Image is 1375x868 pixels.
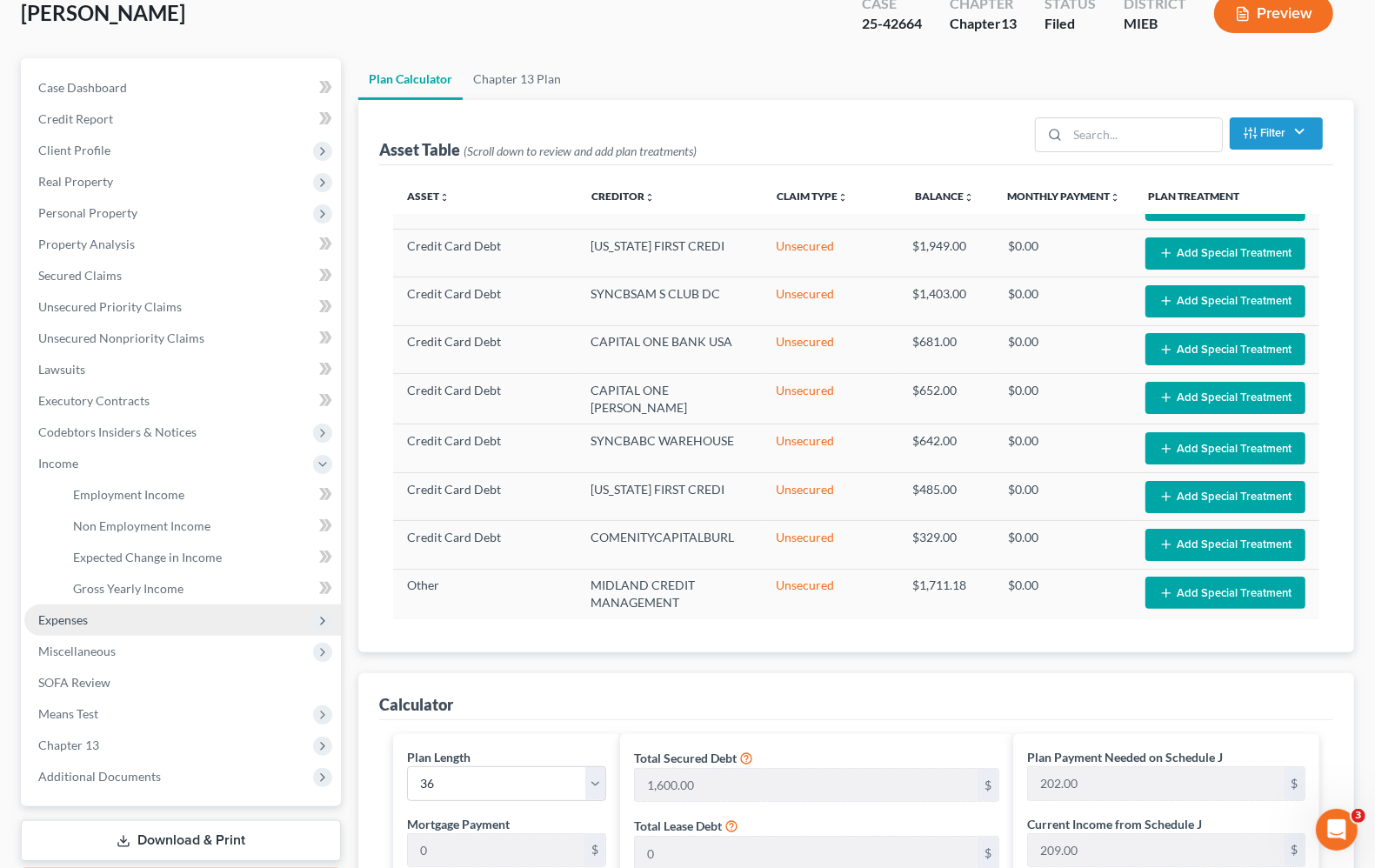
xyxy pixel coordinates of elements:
[24,260,341,291] a: Secured Claims
[635,769,978,802] input: 0.00
[762,374,899,424] td: Unsecured
[393,325,577,373] td: Credit Card Debt
[950,14,1017,34] div: Chapter
[591,190,655,203] a: Creditorunfold_more
[762,521,899,569] td: Unsecured
[379,139,697,160] div: Asset Table
[464,144,697,158] span: (Scroll down to review and add plan treatments)
[898,521,994,569] td: $329.00
[393,229,577,277] td: Credit Card Debt
[994,472,1131,520] td: $0.00
[38,331,204,345] span: Unsecured Nonpriority Claims
[73,581,184,596] span: Gross Yearly Income
[463,58,571,100] a: Chapter 13 Plan
[762,325,899,373] td: Unsecured
[24,354,341,385] a: Lawsuits
[898,325,994,373] td: $681.00
[38,143,110,157] span: Client Profile
[38,205,137,220] span: Personal Property
[1145,237,1305,270] button: Add Special Treatment
[577,569,761,619] td: MIDLAND CREDIT MANAGEMENT
[915,190,974,203] a: Balanceunfold_more
[1145,529,1305,561] button: Add Special Treatment
[38,675,110,690] span: SOFA Review
[1145,481,1305,513] button: Add Special Treatment
[24,385,341,417] a: Executory Contracts
[577,325,761,373] td: CAPITAL ONE BANK USA
[393,521,577,569] td: Credit Card Debt
[862,14,922,34] div: 25-42664
[393,277,577,325] td: Credit Card Debt
[994,521,1131,569] td: $0.00
[38,80,127,95] span: Case Dashboard
[38,612,88,627] span: Expenses
[38,299,182,314] span: Unsecured Priority Claims
[38,644,116,658] span: Miscellaneous
[762,472,899,520] td: Unsecured
[1027,815,1202,833] label: Current Income from Schedule J
[634,817,722,835] label: Total Lease Debt
[38,738,99,752] span: Chapter 13
[38,393,150,408] span: Executory Contracts
[898,569,994,619] td: $1,711.18
[994,424,1131,472] td: $0.00
[762,277,899,325] td: Unsecured
[408,834,584,867] input: 0.00
[1145,382,1305,414] button: Add Special Treatment
[1135,179,1320,214] th: Plan Treatment
[898,472,994,520] td: $485.00
[38,268,122,283] span: Secured Claims
[24,323,341,354] a: Unsecured Nonpriority Claims
[762,424,899,472] td: Unsecured
[73,487,184,502] span: Employment Income
[577,521,761,569] td: COMENITYCAPITALBURL
[24,229,341,260] a: Property Analysis
[38,706,98,721] span: Means Test
[393,569,577,619] td: Other
[38,111,113,126] span: Credit Report
[38,174,113,189] span: Real Property
[1145,432,1305,464] button: Add Special Treatment
[1001,15,1017,31] span: 13
[994,374,1131,424] td: $0.00
[1352,809,1365,823] span: 3
[73,518,210,533] span: Non Employment Income
[762,229,899,277] td: Unsecured
[1111,192,1121,203] i: unfold_more
[978,769,998,802] div: $
[644,192,655,203] i: unfold_more
[1028,834,1284,867] input: 0.00
[393,374,577,424] td: Credit Card Debt
[1008,190,1121,203] a: Monthly Paymentunfold_more
[994,569,1131,619] td: $0.00
[439,192,450,203] i: unfold_more
[964,192,974,203] i: unfold_more
[393,472,577,520] td: Credit Card Debt
[577,472,761,520] td: [US_STATE] FIRST CREDI
[1145,333,1305,365] button: Add Special Treatment
[1284,834,1305,867] div: $
[1045,14,1096,34] div: Filed
[898,424,994,472] td: $642.00
[1068,118,1222,151] input: Search...
[38,424,197,439] span: Codebtors Insiders & Notices
[762,569,899,619] td: Unsecured
[379,694,453,715] div: Calculator
[38,237,135,251] span: Property Analysis
[898,374,994,424] td: $652.00
[38,362,85,377] span: Lawsuits
[577,277,761,325] td: SYNCBSAM S CLUB DC
[38,769,161,784] span: Additional Documents
[1145,285,1305,317] button: Add Special Treatment
[358,58,463,100] a: Plan Calculator
[407,815,510,833] label: Mortgage Payment
[73,550,222,564] span: Expected Change in Income
[24,72,341,103] a: Case Dashboard
[59,573,341,604] a: Gross Yearly Income
[838,192,848,203] i: unfold_more
[898,277,994,325] td: $1,403.00
[994,277,1131,325] td: $0.00
[994,325,1131,373] td: $0.00
[898,229,994,277] td: $1,949.00
[38,456,78,471] span: Income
